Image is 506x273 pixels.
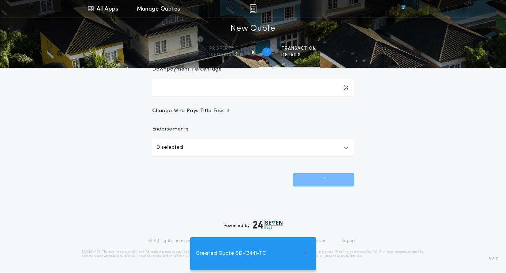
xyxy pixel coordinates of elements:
[281,52,316,58] span: details
[253,220,283,229] img: logo
[152,66,222,73] p: Downpayment Percentage
[196,250,266,258] span: Created Quote SD-13441-TC
[157,143,183,152] p: 0 selected
[152,79,354,96] input: Downpayment Percentage
[209,52,243,58] span: information
[152,126,354,133] p: Endorsements
[224,220,283,229] div: Powered by
[152,107,354,115] button: Change Who Pays Title Fees
[152,139,354,156] button: 0 selected
[281,46,316,52] span: Transaction
[388,5,419,12] img: vs-icon
[209,46,243,52] span: Property
[152,107,231,115] span: Change Who Pays Title Fees
[250,4,256,13] img: img
[230,23,275,35] h1: New Quote
[265,49,268,55] h2: 2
